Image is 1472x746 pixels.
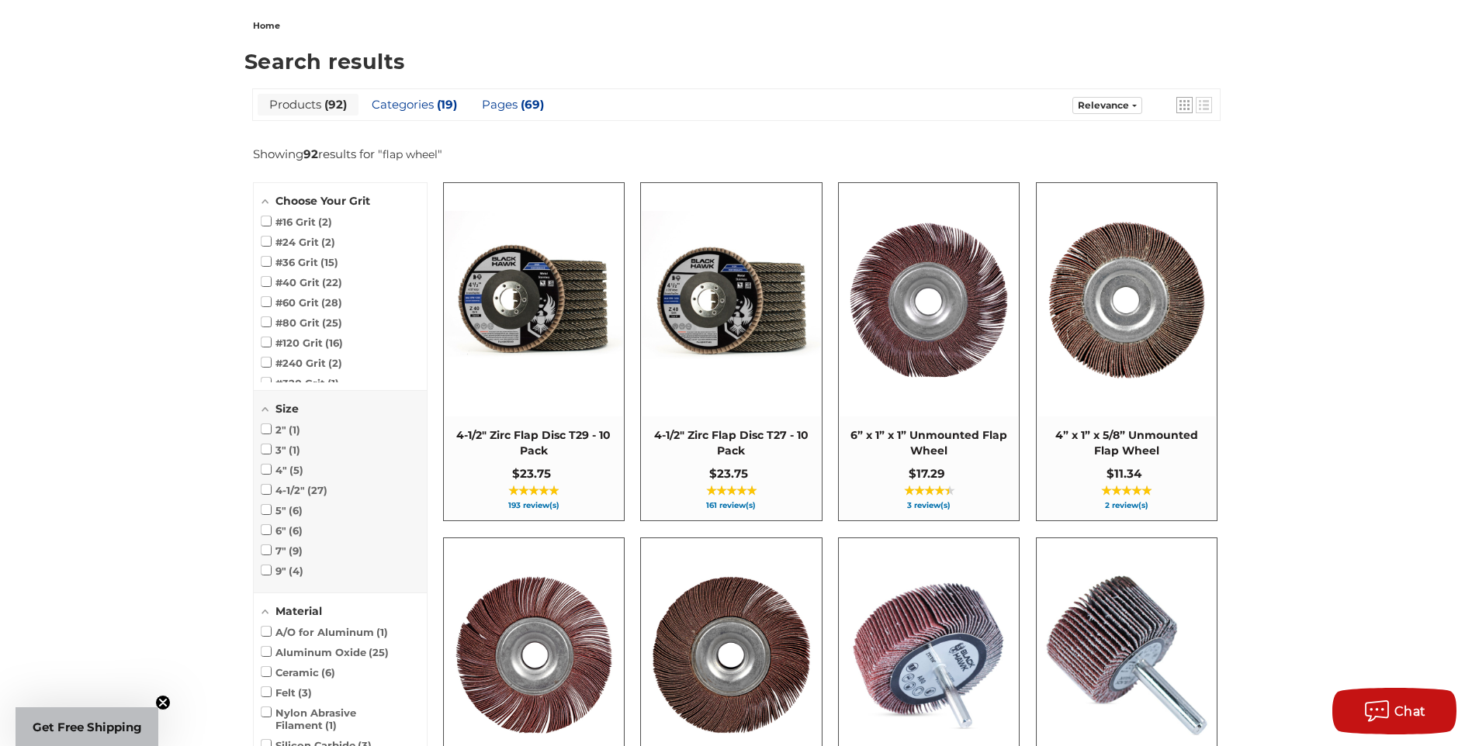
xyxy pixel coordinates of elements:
img: 1-1/2” x 1” x 1/4” Mounted Flap Wheel - 5 Pack [1037,565,1216,744]
div: Get Free ShippingClose teaser [16,707,158,746]
span: 4-1/2" Zirc Flap Disc T29 - 10 Pack [452,428,616,458]
span: 16 [325,337,343,349]
span: Aluminum Oxide [261,646,390,658]
span: ★★★★★ [904,485,954,497]
span: 4-1/2" [261,484,328,496]
span: 6 [289,524,303,537]
span: 15 [320,256,338,268]
span: Felt [261,686,313,699]
span: 27 [307,484,327,496]
span: #36 Grit [261,256,339,268]
a: View list mode [1196,97,1212,113]
span: Nylon Abrasive Filament [261,706,419,731]
span: 25 [322,316,342,329]
img: 4.5" Black Hawk Zirconia Flap Disc 10 Pack [445,211,623,389]
span: 3" [261,444,301,456]
span: 2 [328,357,342,369]
span: #80 Grit [261,316,343,329]
span: 5" [261,504,303,516]
span: 3 [298,686,312,699]
span: 4” x 1” x 5/8” Unmounted Flap Wheel [1044,428,1209,458]
span: 6 [289,504,303,516]
a: 4-1/2" Zirc Flap Disc T27 - 10 Pack [641,183,821,520]
div: Showing results for " " [253,147,442,161]
span: Chat [1394,704,1426,719]
a: View Products Tab [258,94,358,116]
span: #40 Grit [261,276,343,288]
button: Close teaser [155,695,171,710]
a: 4-1/2" Zirc Flap Disc T29 - 10 Pack [444,183,624,520]
span: 1 [289,423,300,436]
a: 4” x 1” x 5/8” Unmounted Flap Wheel [1037,183,1217,520]
span: 92 [321,97,347,112]
img: Mounted flap wheel with 1/4" Shank [840,565,1018,744]
span: 22 [322,276,342,288]
a: Sort options [1072,97,1142,114]
span: Choose Your Grit [275,194,370,208]
span: 193 review(s) [452,502,616,509]
span: 1 [327,377,339,389]
span: 19 [434,97,457,112]
span: home [253,20,280,31]
a: 6” x 1” x 1” Unmounted Flap Wheel [839,183,1019,520]
img: 6" x 1.5" x 1" unmounted flap wheel [642,565,820,744]
img: 6" x 1" x 1" unmounted flap wheel [840,211,1018,389]
a: View grid mode [1176,97,1193,113]
span: #240 Grit [261,357,343,369]
span: 1 [376,626,388,638]
span: 161 review(s) [649,502,813,509]
span: 4" [261,464,304,476]
button: Chat [1332,688,1456,734]
span: 9" [261,565,304,577]
span: 1 [289,444,300,456]
span: 2 [318,216,332,228]
h1: Search results [244,51,1228,72]
span: ★★★★★ [508,485,559,497]
span: $23.75 [709,466,748,481]
span: Relevance [1078,99,1129,111]
span: Size [275,402,299,416]
span: 28 [321,296,342,309]
span: 25 [369,646,389,658]
span: 6” x 1” x 1” Unmounted Flap Wheel [847,428,1011,458]
span: 9 [289,544,303,557]
span: Material [275,604,322,618]
span: #60 Grit [261,296,343,309]
a: View Categories Tab [360,94,469,116]
span: $17.29 [909,466,945,481]
a: flap wheel [383,147,438,161]
span: 4-1/2" Zirc Flap Disc T27 - 10 Pack [649,428,813,458]
img: Black Hawk 4-1/2" x 7/8" Flap Disc Type 27 - 10 Pack [642,211,820,389]
span: $11.34 [1107,466,1141,481]
span: $23.75 [512,466,551,481]
span: 7" [261,544,303,557]
b: 92 [303,147,318,161]
span: 6" [261,524,303,537]
span: 2" [261,423,301,436]
span: #16 Grit [261,216,333,228]
span: ★★★★★ [1101,485,1152,497]
img: 6" x 2" x 1" unmounted flap wheel [445,565,623,744]
span: 2 review(s) [1044,502,1209,509]
span: ★★★★★ [706,485,757,497]
span: Ceramic [261,666,336,679]
span: 1 [325,719,337,731]
img: 4" x 1" x 5/8" aluminum oxide unmounted flap wheel [1037,211,1216,389]
span: #320 Grit [261,377,340,389]
span: 4 [289,565,303,577]
span: 2 [321,236,335,248]
span: #120 Grit [261,337,344,349]
span: A/O for Aluminum [261,626,389,638]
span: 6 [321,666,335,679]
span: Get Free Shipping [33,720,142,734]
span: 3 review(s) [847,502,1011,509]
a: View Pages Tab [470,94,556,116]
span: #24 Grit [261,236,336,248]
span: 5 [289,464,303,476]
span: 69 [518,97,544,112]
